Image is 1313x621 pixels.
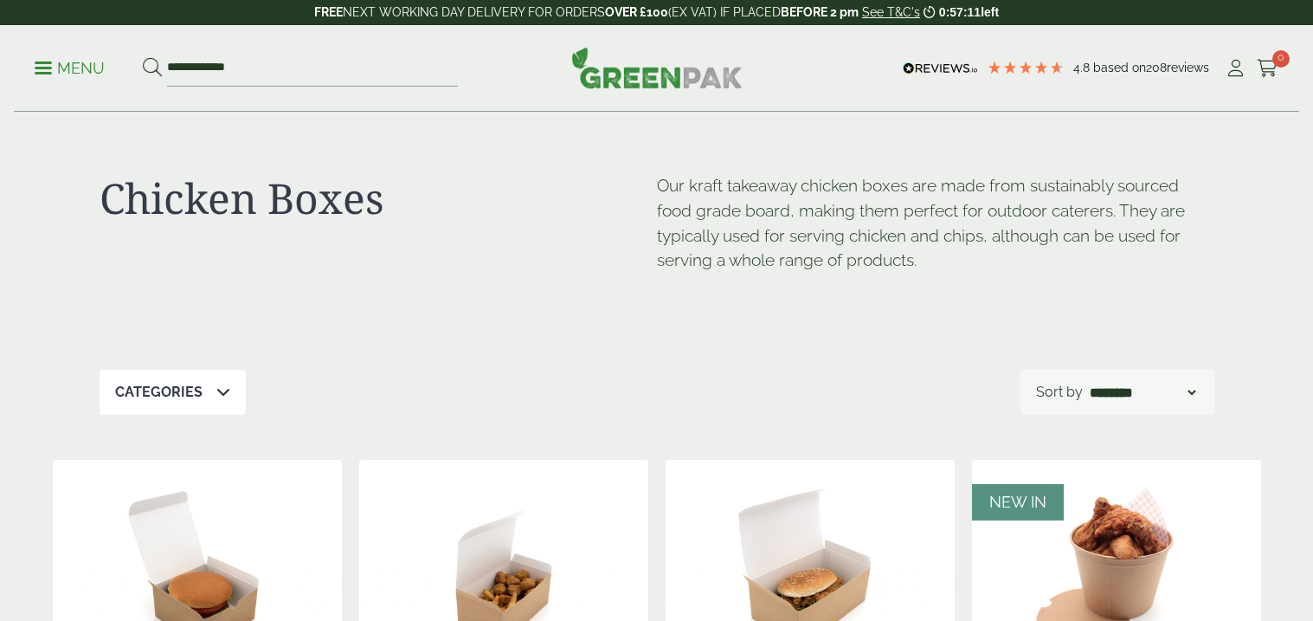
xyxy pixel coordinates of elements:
strong: OVER £100 [605,5,668,19]
a: See T&C's [862,5,920,19]
p: Our kraft takeaway chicken boxes are made from sustainably sourced food grade board, making them ... [657,173,1214,273]
select: Shop order [1086,382,1199,403]
i: Cart [1257,60,1278,77]
p: Categories [115,382,203,403]
strong: FREE [314,5,343,19]
h1: Chicken Boxes [100,173,657,223]
span: 0:57:11 [939,5,981,19]
span: 0 [1272,50,1290,68]
a: 0 [1257,55,1278,81]
img: GreenPak Supplies [571,47,743,88]
i: My Account [1225,60,1246,77]
span: 4.8 [1073,61,1093,74]
strong: BEFORE 2 pm [781,5,859,19]
p: Sort by [1036,382,1083,403]
span: 208 [1146,61,1167,74]
div: 4.79 Stars [987,60,1065,75]
span: reviews [1167,61,1209,74]
span: left [981,5,999,19]
span: NEW IN [989,493,1046,511]
p: Menu [35,58,105,79]
span: Based on [1093,61,1146,74]
img: REVIEWS.io [903,62,978,74]
a: Menu [35,58,105,75]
